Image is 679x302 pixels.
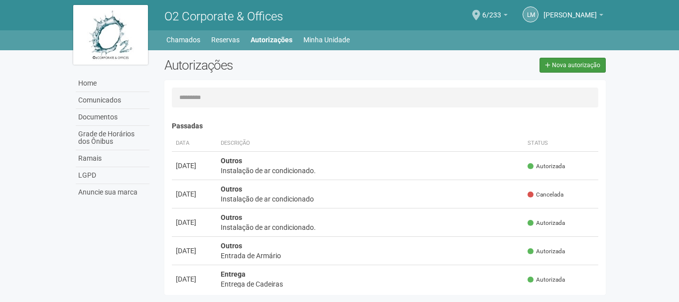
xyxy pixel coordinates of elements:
[528,276,565,284] span: Autorizada
[528,191,563,199] span: Cancelada
[221,194,520,204] div: Instalação de ar condicionado
[251,33,292,47] a: Autorizações
[76,109,149,126] a: Documentos
[303,33,350,47] a: Minha Unidade
[176,246,213,256] div: [DATE]
[217,135,524,152] th: Descrição
[76,92,149,109] a: Comunicados
[166,33,200,47] a: Chamados
[523,6,539,22] a: LM
[528,162,565,171] span: Autorizada
[524,135,598,152] th: Status
[211,33,240,47] a: Reservas
[221,279,520,289] div: Entrega de Cadeiras
[221,251,520,261] div: Entrada de Armário
[172,135,217,152] th: Data
[221,242,242,250] strong: Outros
[176,217,213,227] div: [DATE]
[76,184,149,201] a: Anuncie sua marca
[221,185,242,193] strong: Outros
[76,75,149,92] a: Home
[528,247,565,256] span: Autorizada
[482,12,508,20] a: 6/233
[540,58,606,73] a: Nova autorização
[176,274,213,284] div: [DATE]
[172,122,599,130] h4: Passadas
[76,126,149,150] a: Grade de Horários dos Ônibus
[221,166,520,176] div: Instalação de ar condicionado.
[482,1,501,19] span: 6/233
[221,213,242,221] strong: Outros
[176,189,213,199] div: [DATE]
[176,161,213,171] div: [DATE]
[164,58,378,73] h2: Autorizações
[76,167,149,184] a: LGPD
[221,270,246,278] strong: Entrega
[528,219,565,227] span: Autorizada
[543,12,603,20] a: [PERSON_NAME]
[552,62,600,69] span: Nova autorização
[76,150,149,167] a: Ramais
[221,157,242,165] strong: Outros
[73,5,148,65] img: logo.jpg
[221,222,520,232] div: Instalação de ar condicionado.
[164,9,283,23] span: O2 Corporate & Offices
[543,1,597,19] span: Luciana Marilis Oliveira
